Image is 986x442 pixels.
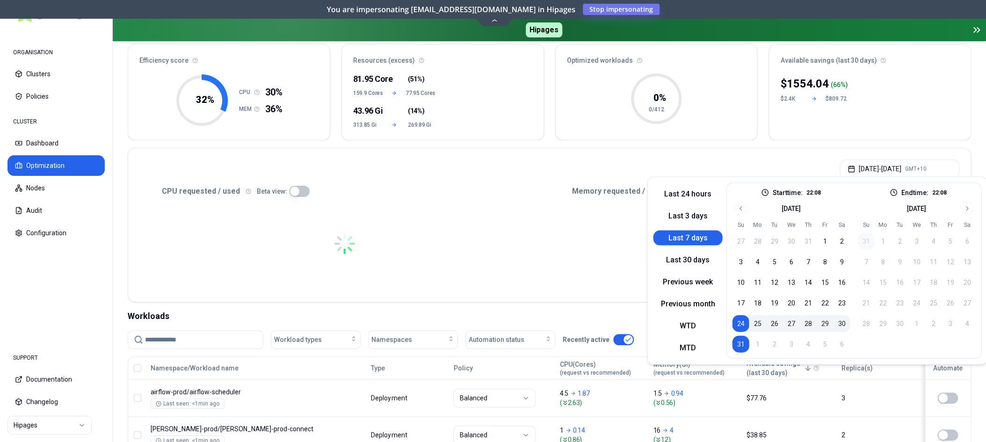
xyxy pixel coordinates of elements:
span: ( ) [408,106,424,116]
button: 10 [732,274,749,291]
th: Thursday [799,221,816,229]
th: Tuesday [891,221,908,229]
p: Recently active [563,335,609,344]
span: 269.89 Gi [408,121,435,129]
button: 1 [816,233,833,250]
p: 4 [670,426,674,435]
th: Monday [874,221,891,229]
div: $2.4K [780,95,803,102]
button: Last 3 days [653,208,722,223]
button: 15 [816,274,833,291]
button: 30 [783,233,799,250]
span: (request vs recommended) [560,369,631,377]
button: Clusters [7,64,105,84]
div: [DATE] [782,204,801,213]
button: 19 [766,295,783,312]
span: Namespaces [371,335,412,344]
div: Available savings (last 30 days) [769,44,971,71]
p: 66 [833,80,840,89]
div: SUPPORT [7,348,105,367]
div: Deployment [371,393,408,403]
span: 30% [265,86,283,99]
th: Friday [816,221,833,229]
button: 2 [833,233,850,250]
label: Start time: [772,189,802,196]
div: $77.76 [747,393,833,403]
button: Policies [7,86,105,107]
span: ( 2.63 ) [560,398,645,407]
button: Workload types [271,330,361,349]
div: Resources (excess) [342,44,544,71]
span: Hipages [526,22,562,37]
div: CPU(Cores) [560,360,631,377]
button: Namespaces [368,330,458,349]
button: CPU(Cores)(request vs recommended) [560,359,631,377]
div: $809.72 [825,95,848,102]
th: Thursday [925,221,942,229]
div: CPU requested / used [139,186,550,197]
button: 27 [783,315,799,332]
tspan: 0/412 [648,106,664,113]
div: Memory requested / used [550,186,960,197]
tspan: 0 % [653,92,666,103]
button: Previous week [653,274,722,289]
button: 16 [833,274,850,291]
tspan: 32 % [196,94,214,105]
div: $38.85 [747,430,833,440]
th: Sunday [857,221,874,229]
span: 313.85 Gi [353,121,381,129]
p: 1.87 [578,389,590,398]
button: 9 [833,254,850,270]
th: Wednesday [783,221,799,229]
th: Friday [942,221,958,229]
button: 11 [749,274,766,291]
button: 13 [783,274,799,291]
p: 0.14 [573,426,585,435]
span: Automation status [469,335,524,344]
button: 21 [799,295,816,312]
button: 6 [783,254,799,270]
button: MTD [653,340,722,355]
button: 26 [766,315,783,332]
span: ( ) [408,74,424,84]
label: End time: [901,189,928,196]
th: Saturday [958,221,975,229]
button: 31 [857,233,874,250]
span: Workload types [274,335,322,344]
button: Documentation [7,369,105,390]
p: 4.5 [560,389,568,398]
div: Memory(Gi) [653,360,724,377]
button: 29 [766,233,783,250]
div: Workloads [128,310,971,323]
span: 51% [410,74,422,84]
button: Go to previous month [734,202,747,215]
button: 3 [732,254,749,270]
div: Efficiency score [128,44,330,71]
span: 14% [410,106,422,116]
button: Changelog [7,391,105,412]
button: 4 [749,254,766,270]
p: 22:08 [806,189,820,196]
button: Configuration [7,223,105,243]
button: 18 [749,295,766,312]
button: Go to next month [960,202,973,215]
div: Policy [453,363,551,373]
th: Saturday [833,221,850,229]
button: Last 24 hours [653,186,722,201]
div: CLUSTER [7,112,105,131]
button: 20 [783,295,799,312]
button: 5 [766,254,783,270]
p: Beta view: [257,187,287,196]
button: Namespace/Workload name [151,359,239,377]
p: kafka-prod-connect [151,424,330,434]
div: Deployment [371,430,408,440]
button: 8 [816,254,833,270]
button: Last 30 days [653,252,722,267]
button: Audit [7,200,105,221]
h1: MEM [239,105,254,113]
button: 29 [816,315,833,332]
th: Sunday [732,221,749,229]
div: ORGANISATION [7,43,105,62]
div: 2 [841,430,915,440]
button: [DATE]-[DATE]GMT+10 [840,159,959,178]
